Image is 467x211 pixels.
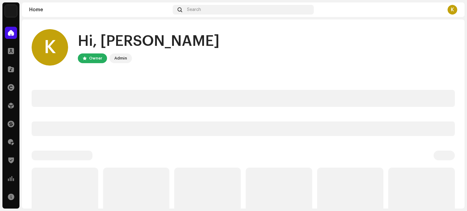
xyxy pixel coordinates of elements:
[187,7,201,12] span: Search
[29,7,170,12] div: Home
[32,29,68,66] div: K
[114,55,127,62] div: Admin
[448,5,457,15] div: K
[5,5,17,17] img: d2aa0cbd-a7c5-4415-a2db-d89cbbfee7ff
[89,55,102,62] div: Owner
[78,32,220,51] div: Hi, [PERSON_NAME]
